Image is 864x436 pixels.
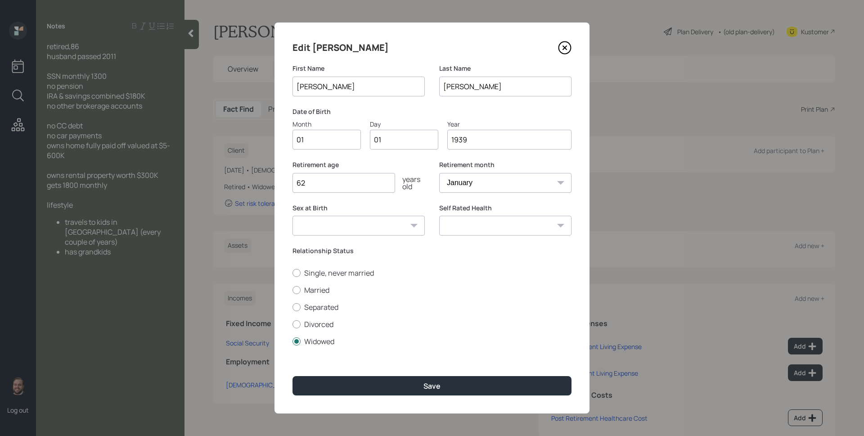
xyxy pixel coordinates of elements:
label: Self Rated Health [439,204,571,213]
label: First Name [292,64,425,73]
div: Day [370,119,438,129]
label: Retirement month [439,160,571,169]
div: Save [423,381,441,391]
div: Month [292,119,361,129]
label: Relationship Status [292,246,571,255]
label: Divorced [292,319,571,329]
label: Date of Birth [292,107,571,116]
button: Save [292,376,571,395]
div: Year [447,119,571,129]
label: Separated [292,302,571,312]
label: Married [292,285,571,295]
label: Last Name [439,64,571,73]
input: Day [370,130,438,150]
input: Month [292,130,361,150]
h4: Edit [PERSON_NAME] [292,41,389,55]
label: Widowed [292,336,571,346]
input: Year [447,130,571,150]
div: years old [395,176,425,190]
label: Sex at Birth [292,204,425,213]
label: Retirement age [292,160,425,169]
label: Single, never married [292,268,571,278]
